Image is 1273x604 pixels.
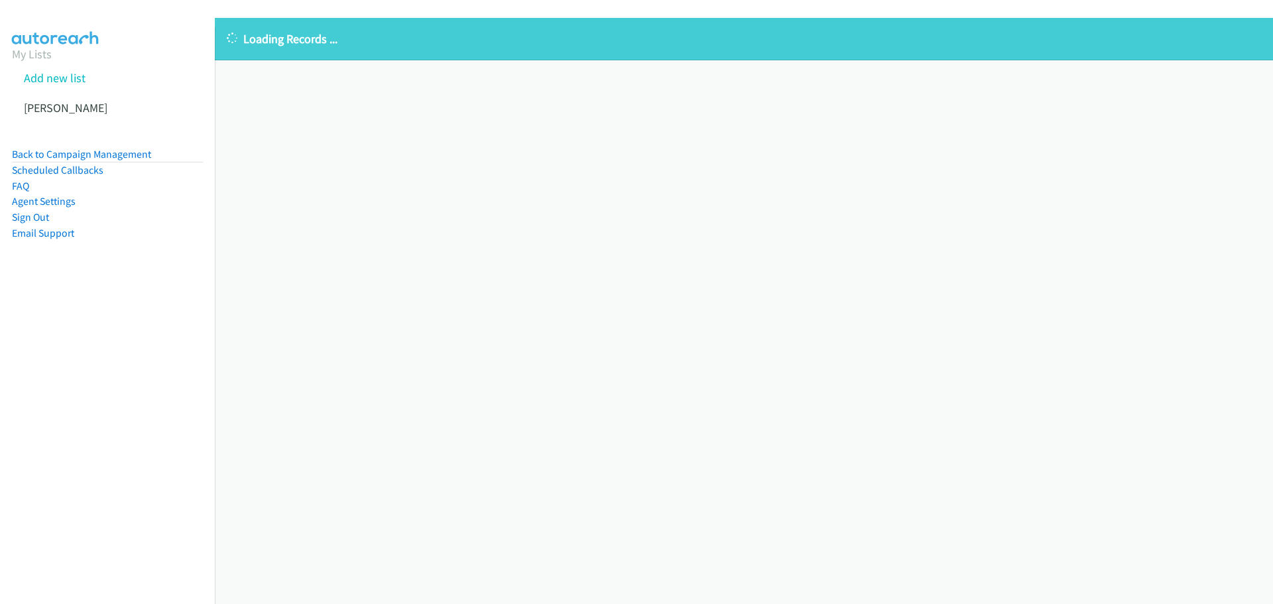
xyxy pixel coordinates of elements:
[12,195,76,208] a: Agent Settings
[12,148,151,160] a: Back to Campaign Management
[12,211,49,223] a: Sign Out
[227,30,1261,48] p: Loading Records ...
[24,70,86,86] a: Add new list
[24,100,107,115] a: [PERSON_NAME]
[12,46,52,62] a: My Lists
[12,180,29,192] a: FAQ
[12,164,103,176] a: Scheduled Callbacks
[12,227,74,239] a: Email Support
